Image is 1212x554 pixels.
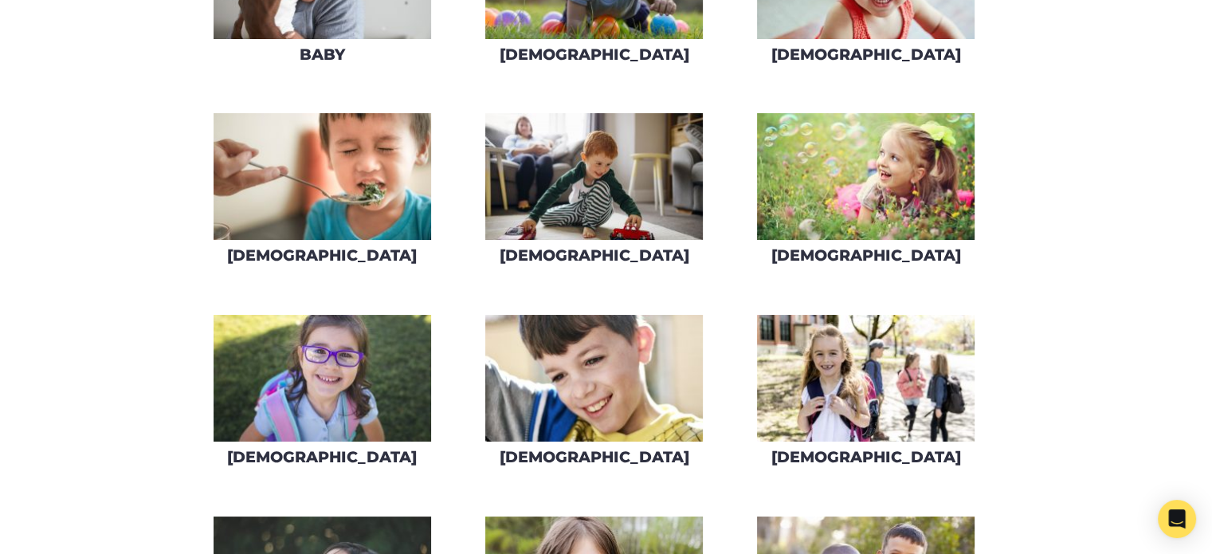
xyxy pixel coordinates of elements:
[214,113,431,240] img: AdobeStock_217987832-275x160.jpeg
[757,113,975,240] img: AdobeStock_43690577-275x160.jpeg
[300,45,345,64] h3: Baby
[213,314,432,477] a: [DEMOGRAPHIC_DATA]
[213,112,432,276] a: [DEMOGRAPHIC_DATA]
[771,246,961,265] h3: [DEMOGRAPHIC_DATA]
[484,314,704,477] a: [DEMOGRAPHIC_DATA]
[1158,500,1196,538] div: Open Intercom Messenger
[771,45,961,64] h3: [DEMOGRAPHIC_DATA]
[484,112,704,276] a: [DEMOGRAPHIC_DATA]
[500,246,689,265] h3: [DEMOGRAPHIC_DATA]
[500,45,689,64] h3: [DEMOGRAPHIC_DATA]
[757,315,975,442] img: AdobeStock_206529425-275x160.jpeg
[771,448,961,466] h3: [DEMOGRAPHIC_DATA]
[485,113,703,240] img: iStock-626842222-275x160.jpg
[485,315,703,442] img: AdobeStock_216518370-275x160.jpeg
[756,314,975,477] a: [DEMOGRAPHIC_DATA]
[756,112,975,276] a: [DEMOGRAPHIC_DATA]
[500,448,689,466] h3: [DEMOGRAPHIC_DATA]
[227,448,417,466] h3: [DEMOGRAPHIC_DATA]
[227,246,417,265] h3: [DEMOGRAPHIC_DATA]
[214,315,431,442] img: iStock-609791422_super-275x160.jpg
